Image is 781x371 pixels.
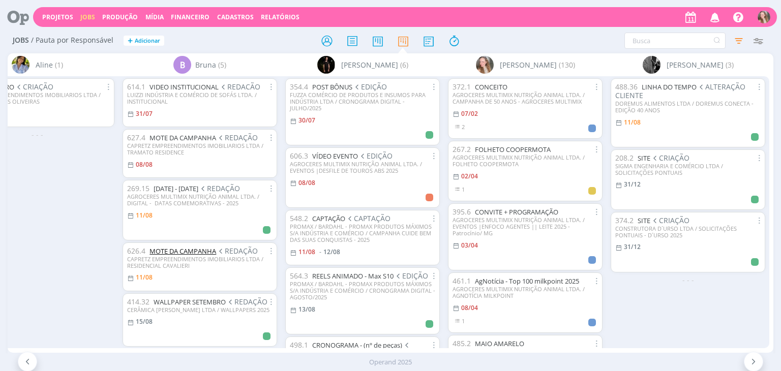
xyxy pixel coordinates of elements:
[453,207,471,217] span: 395.6
[127,142,273,156] div: CAPRETZ EMPREENDIMENTOS IMOBILIARIOS LTDA / TRAMATO RESIDENCE
[36,59,53,70] span: Aline
[128,36,133,46] span: +
[136,211,153,220] span: 11/08
[615,153,634,163] span: 208.2
[726,59,734,70] span: (3)
[461,303,478,312] : 08/04
[624,180,641,189] : 31/12
[345,213,390,223] span: CAPTAÇÃO
[127,91,273,105] div: LUIZZI INDÚSTRIA E COMÉRCIO DE SOFÁS LTDA. / INSTITUCIONAL
[290,281,435,301] div: PROMAX / BARDAHL - PROMAX PRODUTOS MÁXIMOS S/A INDÚSTRIA E COMÉRCIO / CRONOGRAMA DIGITAL - AGOSTO...
[136,109,153,118] span: 31/07
[462,317,465,325] span: 1
[127,297,149,306] span: 414.32
[312,271,394,281] a: REELS ANIMADO - Max S10
[290,161,435,174] div: AGROCERES MULTIMIX NUTRIÇÃO ANIMAL LTDA. / EVENTOS |DESFILE DE TOUROS ABS 2025
[461,109,478,118] : 07/02
[312,214,345,223] a: CAPTAÇÃO
[219,82,260,91] span: REDACÃO
[475,207,558,217] a: CONVITE + PROGRAMAÇÃO
[42,13,73,21] a: Projetos
[453,82,471,91] span: 372.1
[298,248,315,256] : 11/08
[650,215,689,225] span: CRIAÇÃO
[667,59,724,70] span: [PERSON_NAME]
[171,13,209,21] a: Financeiro
[173,56,191,74] div: B
[149,246,216,256] a: MOTE DA CAMPANHA
[154,297,226,306] a: WALLPAPER SETEMBRO
[298,116,315,125] : 30/07
[135,38,160,44] span: Adicionar
[31,36,113,45] span: / Pauta por Responsável
[758,11,770,23] img: G
[341,59,398,70] span: [PERSON_NAME]
[102,13,138,21] a: Produção
[642,82,697,91] a: LINHA DO TEMPO
[290,151,308,161] span: 606.3
[55,59,63,70] span: (1)
[453,154,598,167] div: AGROCERES MULTIMIX NUTRIÇÃO ANIMAL LTDA. / FOLHETO COOPERMOTA
[615,225,761,238] div: CONSTRUTORA D´URSO LTDA / SOLICITAÇÕES PONTUAIS - D´URSO 2025
[149,82,219,91] a: VIDEO INSTITUCIONAL
[216,133,258,142] span: REDAÇÃO
[124,36,164,46] button: +Adicionar
[453,144,471,154] span: 267.2
[149,133,216,142] a: MOTE DA CAMPANHA
[12,56,29,74] img: A
[323,248,340,256] : 12/08
[312,341,402,350] a: CRONOGRAMA - (nº de peças)
[127,82,145,91] span: 614.1
[352,82,387,91] span: EDIÇÃO
[453,91,598,105] div: AGROCERES MULTIMIX NUTRIÇÃO ANIMAL LTDA. / CAMPANHA DE 50 ANOS - AGROCERES MULTIMIX
[127,183,149,193] span: 269.15
[624,33,726,49] input: Busca
[476,56,494,74] img: G
[453,217,598,237] div: AGROCERES MULTIMIX NUTRIÇÃO ANIMAL LTDA. / EVENTOS |ENFOCO AGENTES || LEITE 2025 - Patrocínio/ MG
[615,163,761,176] div: SIGMA ENGENHARIA E COMÉRCIO LTDA / SOLICITAÇÕES PONTUAIS
[13,36,29,45] span: Jobs
[312,82,352,91] a: POST BÔNUS
[638,216,650,225] a: SITE
[638,153,650,163] a: SITE
[312,151,358,161] a: VÍDEO EVENTO
[453,276,471,286] span: 461.1
[290,271,308,281] span: 564.3
[615,82,638,91] span: 488.36
[650,153,689,163] span: CRIAÇÃO
[615,82,745,100] span: ALTERAÇÃO CLIENTE
[168,13,213,21] button: Financeiro
[400,59,408,70] span: (6)
[290,91,435,112] div: FUZZA COMÉRCIO DE PRODUTOS E INSUMOS PARA INDÚSTRIA LTDA / CRONOGRAMA DIGITAL - JULHO/2025
[127,256,273,269] div: CAPRETZ EMPREENDIMENTOS IMOBILIARIOS LTDA / RESIDENCIAL CAVALIERI
[136,317,153,326] span: 15/08
[290,223,435,243] div: PROMAX / BARDAHL - PROMAX PRODUTOS MÁXIMOS S/A INDÚSTRIA E COMÉRCIO / CAMPANHA CUIDE BEM DAS SUAS...
[624,118,641,127] : 11/08
[500,59,557,70] span: [PERSON_NAME]
[319,249,321,255] : -
[261,13,299,21] a: Relatórios
[317,56,335,74] img: C
[607,274,769,285] div: - - -
[154,184,198,193] a: [DATE] - [DATE]
[475,82,507,91] a: CONCEITO
[127,306,273,313] div: CERÂMICA [PERSON_NAME] LTDA / WALLPAPERS 2025
[127,246,145,256] span: 626.4
[462,185,465,193] span: 1
[290,82,308,91] span: 354.4
[624,242,641,251] : 31/12
[559,59,575,70] span: (130)
[358,151,393,161] span: EDIÇÃO
[217,13,254,21] span: Cadastros
[475,339,524,348] a: MAIO AMARELO
[77,13,98,21] button: Jobs
[226,297,267,306] span: REDAÇÃO
[39,13,76,21] button: Projetos
[145,13,164,21] a: Mídia
[80,13,95,21] a: Jobs
[475,145,551,154] a: FOLHETO COOPERMOTA
[461,172,478,180] : 02/04
[14,82,53,91] span: CRIAÇÃO
[461,241,478,250] : 03/04
[99,13,141,21] button: Produção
